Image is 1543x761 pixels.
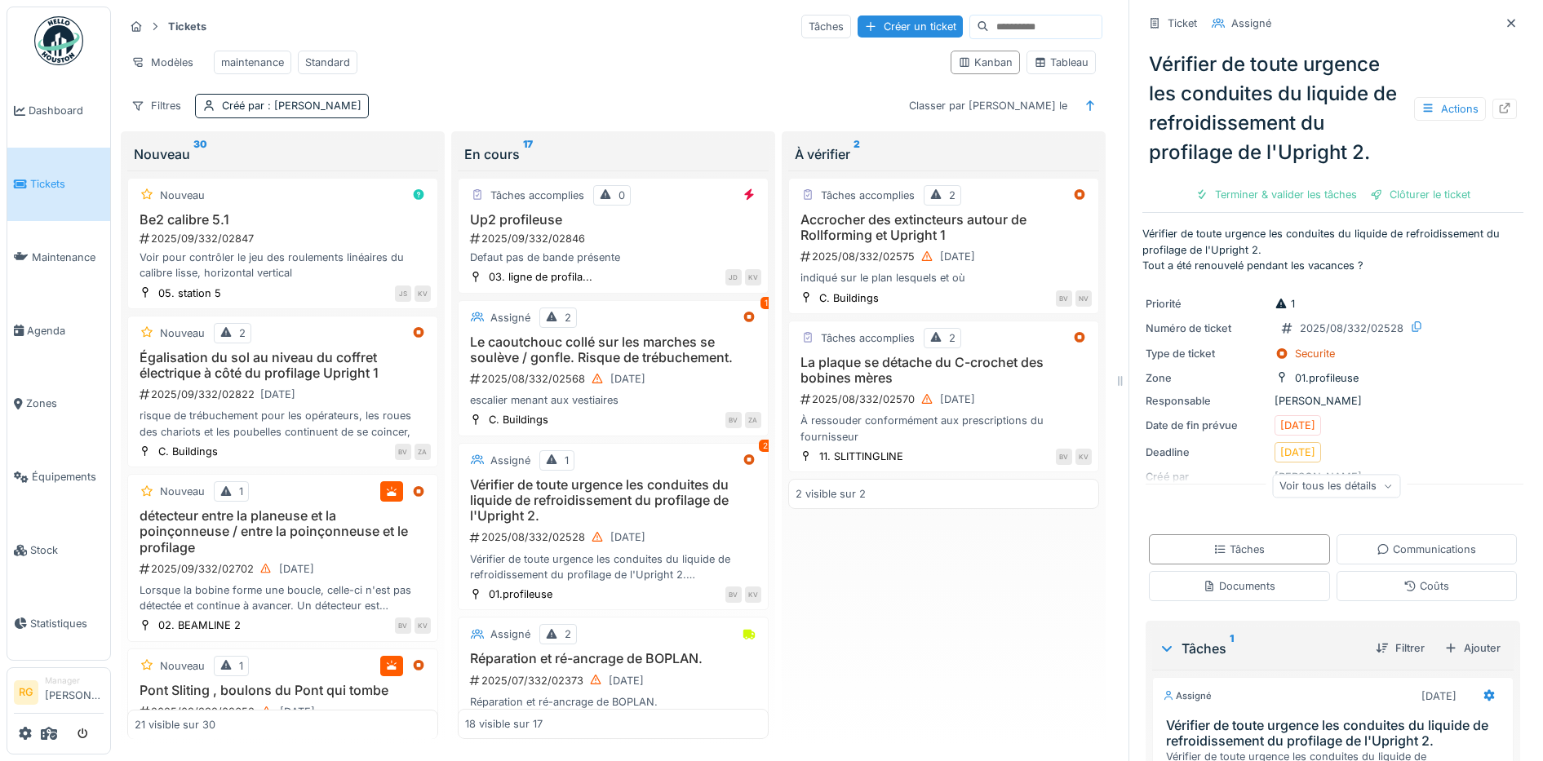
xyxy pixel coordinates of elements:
h3: Vérifier de toute urgence les conduites du liquide de refroidissement du profilage de l'Upright 2. [465,477,761,524]
div: 2025/09/332/02822 [138,384,431,405]
div: Assigné [1231,15,1271,31]
div: En cours [464,144,762,164]
div: [DATE] [940,392,975,407]
div: 1 [239,658,243,674]
h3: Accrocher des extincteurs autour de Rollforming et Upright 1 [796,212,1092,243]
div: 2 [759,440,772,452]
div: Assigné [490,310,530,325]
div: 1 [760,297,772,309]
span: Agenda [27,323,104,338]
div: KV [415,285,431,302]
div: [PERSON_NAME] [1146,393,1520,409]
div: 05. station 5 [158,285,221,301]
div: Coûts [1403,578,1449,594]
h3: La plaque se détache du C-crochet des bobines mères [796,355,1092,386]
div: Créer un ticket [858,15,963,38]
div: Nouveau [160,484,205,499]
div: Tableau [1034,55,1089,70]
div: Standard [305,55,350,70]
div: Tâches accomplies [821,330,915,346]
div: Voir tous les détails [1272,474,1400,498]
div: Voir pour contrôler le jeu des roulements linéaires du calibre lisse, horizontal vertical [135,250,431,281]
div: BV [725,586,742,603]
div: 2025/09/332/02846 [468,231,761,246]
a: Zones [7,367,110,440]
span: Stock [30,542,104,558]
div: [DATE] [1280,445,1315,460]
div: BV [395,444,411,460]
span: : [PERSON_NAME] [264,100,361,112]
div: Communications [1377,542,1476,557]
a: Statistiques [7,586,110,660]
span: Tickets [30,176,104,192]
div: 01.profileuse [1295,370,1359,386]
div: Clôturer le ticket [1363,184,1477,206]
div: indiqué sur le plan lesquels et où [796,270,1092,285]
div: Tâches accomplies [821,188,915,203]
div: 1 [239,484,243,499]
div: ZA [415,444,431,460]
div: JD [725,269,742,285]
div: Classer par [PERSON_NAME] le [902,94,1075,117]
div: 2025/08/332/02528 [468,527,761,547]
div: Type de ticket [1146,346,1268,361]
div: KV [1075,449,1092,465]
div: Defaut pas de bande présente [465,250,761,265]
h3: Réparation et ré-ancrage de BOPLAN. [465,651,761,666]
div: Tâches [1213,542,1265,557]
a: Équipements [7,440,110,514]
li: [PERSON_NAME] [45,675,104,710]
div: Assigné [1163,689,1212,703]
div: C. Buildings [158,444,218,459]
div: Lorsque la bobine forme une boucle, celle-ci n'est pas détectée et continue à avancer. Un détecte... [135,582,431,613]
div: [DATE] [280,704,315,719]
div: 1 [565,453,569,468]
div: 11. SLITTINGLINE [819,449,903,464]
strong: Tickets [162,19,213,34]
div: 2025/08/332/02568 [468,369,761,389]
div: Modèles [124,51,201,74]
h3: Be2 calibre 5.1 [135,212,431,228]
div: [DATE] [1280,418,1315,433]
div: BV [395,617,411,634]
div: Kanban [958,55,1013,70]
div: 2025/09/332/02847 [138,231,431,246]
div: Priorité [1146,296,1268,312]
div: À vérifier [795,144,1093,164]
div: Ticket [1168,15,1197,31]
div: C. Buildings [489,412,548,427]
div: Terminer & valider les tâches [1189,184,1363,206]
div: Nouveau [160,188,205,203]
div: Deadline [1146,445,1268,460]
div: Vérifier de toute urgence les conduites du liquide de refroidissement du profilage de l'Upright 2... [465,551,761,582]
h3: Vérifier de toute urgence les conduites du liquide de refroidissement du profilage de l'Upright 2. [1166,718,1506,749]
h3: Up2 profileuse [465,212,761,228]
div: 2025/08/332/02528 [1300,321,1403,336]
div: [DATE] [610,371,645,387]
a: Dashboard [7,74,110,148]
div: À ressouder conformément aux prescriptions du fournisseur [796,413,1092,444]
div: escalier menant aux vestiaires [465,392,761,408]
div: [DATE] [609,673,644,688]
div: 0 [619,188,625,203]
a: Tickets [7,148,110,221]
h3: détecteur entre la planeuse et la poinçonneuse / entre la poinçonneuse et le profilage [135,508,431,555]
div: BV [725,412,742,428]
div: 2025/08/332/02575 [799,246,1092,267]
span: Équipements [32,469,104,484]
div: 2025/07/332/02373 [468,670,761,691]
div: NV [1075,290,1092,307]
div: Zone [1146,370,1268,386]
div: 2 [565,626,571,642]
div: Manager [45,675,104,687]
div: ZA [745,412,761,428]
div: Securite [1295,346,1335,361]
span: Zones [26,396,104,411]
div: KV [415,617,431,634]
div: Réparation et ré-ancrage de BOPLAN. (logistique, côté des tables de décharge, où est l'emplacemen... [465,694,761,725]
div: 2 [949,330,956,346]
h3: Pont Sliting , boulons du Pont qui tombe [135,683,431,698]
div: Assigné [490,626,530,642]
div: KV [745,586,761,603]
div: [DATE] [260,387,295,402]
